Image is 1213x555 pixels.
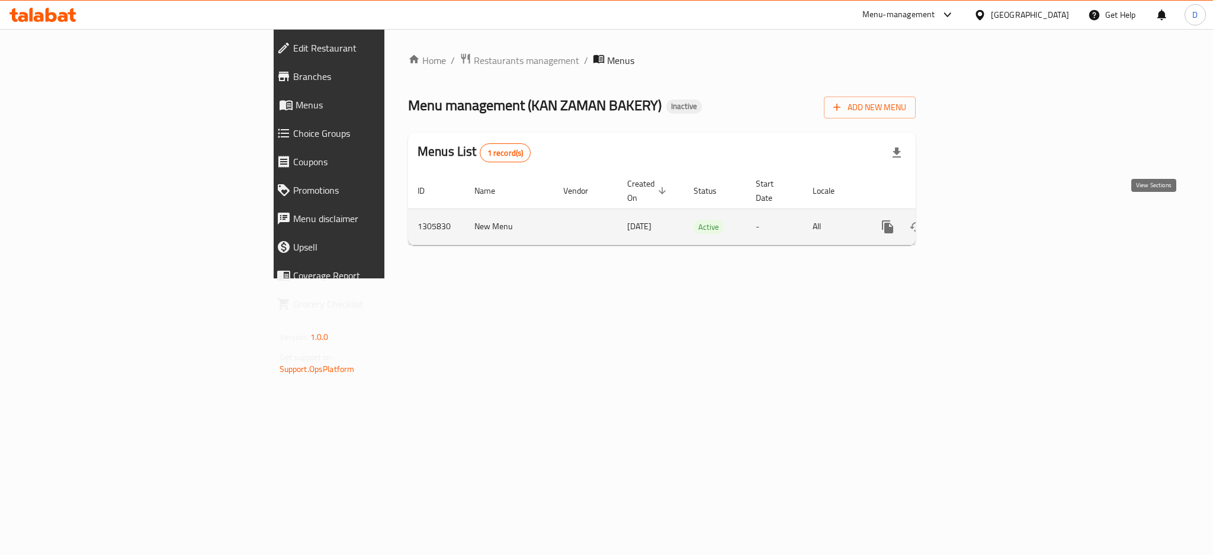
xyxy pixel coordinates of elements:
[280,361,355,377] a: Support.OpsPlatform
[1192,8,1198,21] span: D
[991,8,1069,21] div: [GEOGRAPHIC_DATA]
[746,208,803,245] td: -
[267,204,476,233] a: Menu disclaimer
[267,62,476,91] a: Branches
[474,53,579,68] span: Restaurants management
[694,184,732,198] span: Status
[267,34,476,62] a: Edit Restaurant
[862,8,935,22] div: Menu-management
[813,184,850,198] span: Locale
[883,139,911,167] div: Export file
[293,268,467,283] span: Coverage Report
[874,213,902,241] button: more
[824,97,916,118] button: Add New Menu
[280,349,334,365] span: Get support on:
[465,208,554,245] td: New Menu
[418,143,531,162] h2: Menus List
[480,147,531,159] span: 1 record(s)
[694,220,724,234] span: Active
[267,147,476,176] a: Coupons
[293,240,467,254] span: Upsell
[803,208,864,245] td: All
[584,53,588,68] li: /
[480,143,531,162] div: Total records count
[293,69,467,84] span: Branches
[293,41,467,55] span: Edit Restaurant
[460,53,579,68] a: Restaurants management
[408,173,997,245] table: enhanced table
[267,119,476,147] a: Choice Groups
[627,177,670,205] span: Created On
[267,91,476,119] a: Menus
[864,173,997,209] th: Actions
[267,290,476,318] a: Grocery Checklist
[418,184,440,198] span: ID
[607,53,634,68] span: Menus
[666,101,702,111] span: Inactive
[563,184,604,198] span: Vendor
[267,261,476,290] a: Coverage Report
[296,98,467,112] span: Menus
[293,183,467,197] span: Promotions
[293,126,467,140] span: Choice Groups
[293,155,467,169] span: Coupons
[293,211,467,226] span: Menu disclaimer
[280,329,309,345] span: Version:
[627,219,652,234] span: [DATE]
[293,297,467,311] span: Grocery Checklist
[267,176,476,204] a: Promotions
[267,233,476,261] a: Upsell
[408,92,662,118] span: Menu management ( KAN ZAMAN BAKERY )
[833,100,906,115] span: Add New Menu
[408,53,916,68] nav: breadcrumb
[666,100,702,114] div: Inactive
[902,213,930,241] button: Change Status
[310,329,329,345] span: 1.0.0
[756,177,789,205] span: Start Date
[474,184,511,198] span: Name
